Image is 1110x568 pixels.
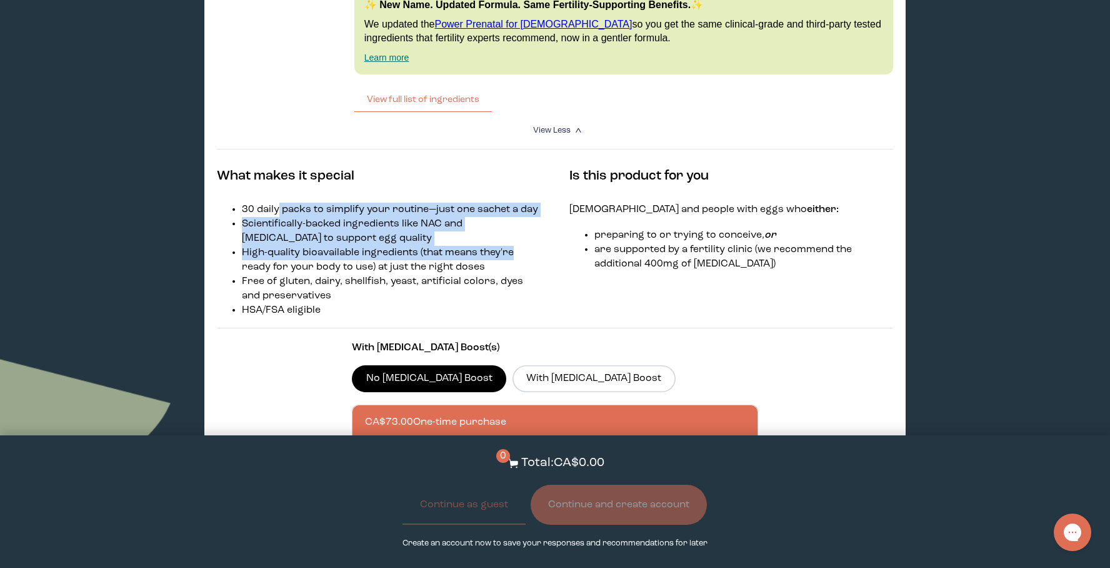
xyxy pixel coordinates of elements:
[594,228,894,243] li: preparing to or trying to conceive,
[764,230,776,240] em: or
[521,454,604,472] p: Total: CA$0.00
[569,203,894,217] p: [DEMOGRAPHIC_DATA] and people with eggs who
[496,449,510,463] span: 0
[364,18,883,46] p: We updated the so you get the same clinical-grade and third-party tested ingredients that fertili...
[574,127,586,134] i: <
[352,341,757,355] p: With [MEDICAL_DATA] Boost(s)
[594,243,894,271] li: are supported by a fertility clinic (we recommend the additional 400mg of [MEDICAL_DATA])
[242,246,541,275] li: High-quality bioavailable ingredients (that means they're ready for your body to use) at just the...
[354,87,492,112] button: View full list of ingredients
[242,217,541,246] li: Scientifically-backed ingredients like NAC and [MEDICAL_DATA] to support egg quality
[217,167,541,186] h4: What makes it special
[402,537,707,549] p: Create an account now to save your responses and recommendations for later
[1047,509,1097,555] iframe: Gorgias live chat messenger
[352,365,506,392] label: No [MEDICAL_DATA] Boost
[533,124,577,136] summary: View Less <
[402,485,526,525] button: Continue as guest
[807,205,839,215] strong: either:
[242,275,541,303] li: Free of gluten, dairy, shellfish, yeast, artificial colors, dyes and preservatives
[364,53,409,63] a: Learn more
[512,365,676,392] label: With [MEDICAL_DATA] Boost
[242,303,541,318] li: HSA/FSA eligible
[533,126,571,134] span: View Less
[434,19,632,29] a: Power Prenatal for [DEMOGRAPHIC_DATA]
[531,485,707,525] button: Continue and create account
[242,203,541,217] li: 30 daily packs to simplify your routine—just one sachet a day
[569,167,894,186] h4: Is this product for you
